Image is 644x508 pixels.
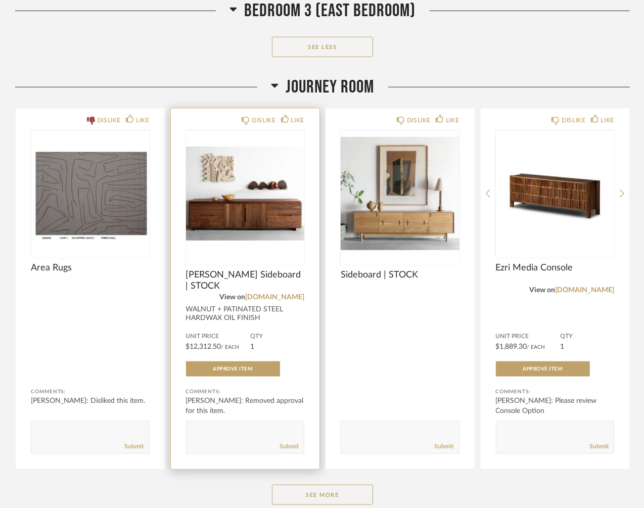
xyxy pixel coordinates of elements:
[560,333,614,341] span: QTY
[341,130,459,257] div: 0
[136,115,149,125] div: LIKE
[186,396,305,416] div: [PERSON_NAME]: Removed approval for this item.
[341,269,459,281] span: Sideboard | STOCK
[219,294,245,301] span: View on
[186,343,221,350] span: $12,312.50
[125,442,144,451] a: Submit
[523,366,563,372] span: Approve Item
[496,130,615,257] img: undefined
[446,115,459,125] div: LIKE
[601,115,614,125] div: LIKE
[186,387,305,397] div: Comments:
[97,115,121,125] div: DISLIKE
[186,130,305,257] img: undefined
[555,287,614,294] a: [DOMAIN_NAME]
[250,343,254,350] span: 1
[252,115,275,125] div: DISLIKE
[31,396,150,406] div: [PERSON_NAME]: Disliked this item.
[250,333,304,341] span: QTY
[186,130,305,257] div: 0
[221,345,240,350] span: / Each
[186,361,280,377] button: Approve Item
[213,366,253,372] span: Approve Item
[496,262,615,273] span: Ezri Media Console
[496,333,561,341] span: Unit Price
[186,333,251,341] span: Unit Price
[496,387,615,397] div: Comments:
[589,442,609,451] a: Submit
[31,387,150,397] div: Comments:
[272,485,373,505] button: See More
[31,262,150,273] span: Area Rugs
[286,76,375,98] span: Journey Room
[272,37,373,57] button: See Less
[529,287,555,294] span: View on
[496,361,590,377] button: Approve Item
[496,343,527,350] span: $1,889.30
[562,115,585,125] div: DISLIKE
[280,442,299,451] a: Submit
[291,115,304,125] div: LIKE
[435,442,454,451] a: Submit
[560,343,564,350] span: 1
[407,115,431,125] div: DISLIKE
[527,345,545,350] span: / Each
[31,130,150,257] img: undefined
[245,294,304,301] a: [DOMAIN_NAME]
[186,269,305,292] span: [PERSON_NAME] Sideboard | STOCK
[186,305,305,322] div: WALNUT + PATINATED STEEL HARDWAX OIL FINISH
[496,396,615,416] div: [PERSON_NAME]: Please review Console Option
[341,130,459,257] img: undefined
